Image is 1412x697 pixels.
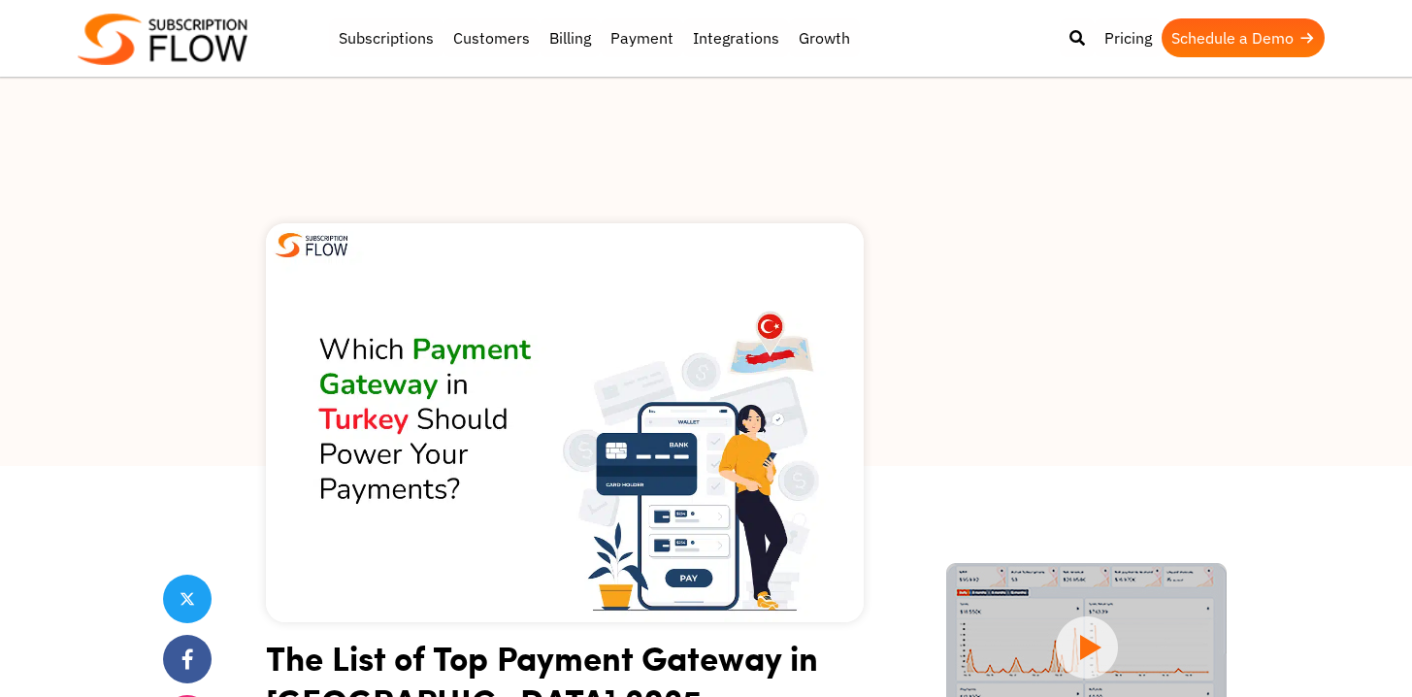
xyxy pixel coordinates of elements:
a: Schedule a Demo [1162,18,1325,57]
a: Growth [789,18,860,57]
a: Pricing [1095,18,1162,57]
a: Customers [443,18,540,57]
a: Subscriptions [329,18,443,57]
a: Payment [601,18,683,57]
img: Subscriptionflow [78,14,247,65]
a: Integrations [683,18,789,57]
img: payment gateway in turkey [266,223,864,622]
iframe: Intercom live chat [1346,631,1393,678]
a: Billing [540,18,601,57]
